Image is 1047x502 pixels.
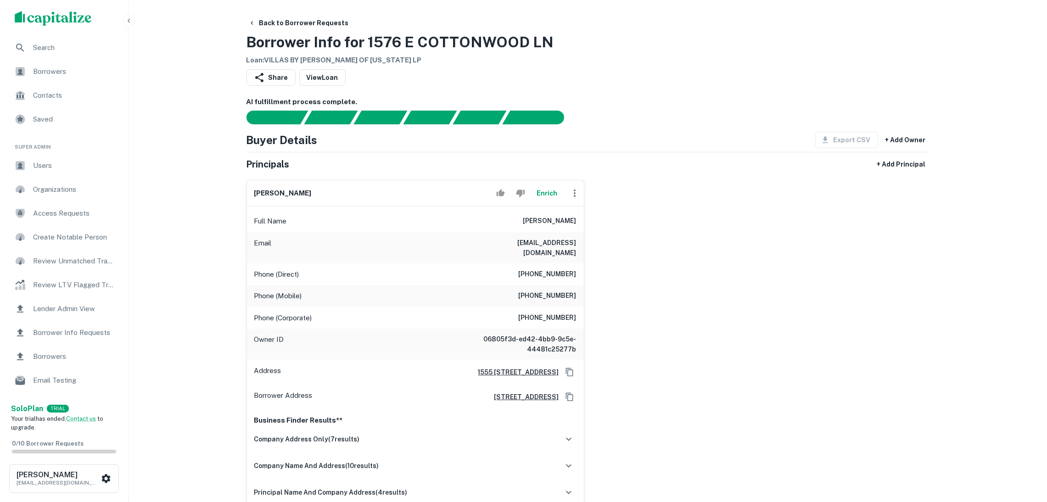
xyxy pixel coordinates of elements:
span: Lender Admin View [33,303,115,314]
p: Full Name [254,216,287,227]
a: [STREET_ADDRESS] [487,392,559,402]
div: Chat Widget [1001,429,1047,473]
div: Principals found, AI now looking for contact information... [403,111,457,124]
button: Share [246,69,296,86]
h6: company address only ( 7 results) [254,434,360,444]
p: Phone (Mobile) [254,290,302,301]
a: Users [7,155,121,177]
span: Organizations [33,184,115,195]
h6: [PERSON_NAME] [254,188,312,199]
a: Review LTV Flagged Transactions [7,274,121,296]
a: Email Analytics [7,393,121,415]
h5: Principals [246,157,290,171]
button: Accept [493,184,509,202]
span: 0 / 10 Borrower Requests [12,440,84,447]
span: Borrower Info Requests [33,327,115,338]
a: Borrowers [7,346,121,368]
img: capitalize-logo.png [15,11,92,26]
span: Search [33,42,115,53]
a: Contact us [66,415,96,422]
button: Copy Address [563,390,577,404]
span: Borrowers [33,66,115,77]
h6: Loan : VILLAS BY [PERSON_NAME] OF [US_STATE] LP [246,55,554,66]
button: Enrich [532,184,562,202]
a: Borrowers [7,61,121,83]
p: Address [254,365,281,379]
span: Saved [33,114,115,125]
button: Copy Address [563,365,577,379]
strong: Solo Plan [11,404,43,413]
p: Business Finder Results** [254,415,577,426]
div: Documents found, AI parsing details... [353,111,407,124]
h6: [PERSON_NAME] [523,216,577,227]
h4: Buyer Details [246,132,318,148]
a: Organizations [7,178,121,201]
button: [PERSON_NAME][EMAIL_ADDRESS][DOMAIN_NAME] [9,464,119,493]
span: Your trial has ended. to upgrade. [11,415,103,431]
h6: [PHONE_NUMBER] [519,269,577,280]
span: Users [33,160,115,171]
p: Borrower Address [254,390,313,404]
span: Review LTV Flagged Transactions [33,279,115,290]
h6: company name and address ( 10 results) [254,461,379,471]
a: ViewLoan [299,69,346,86]
div: TRIAL [47,405,69,413]
p: Email [254,238,272,258]
button: + Add Principal [873,156,929,173]
div: Principals found, still searching for contact information. This may take time... [453,111,506,124]
span: Contacts [33,90,115,101]
li: Super Admin [7,132,121,155]
a: Create Notable Person [7,226,121,248]
p: Phone (Direct) [254,269,299,280]
a: Email Testing [7,369,121,391]
span: Borrowers [33,351,115,362]
span: Access Requests [33,208,115,219]
h6: 06805f3d-ed42-4bb9-9c5e-44481c25277b [466,334,577,354]
a: 1555 [STREET_ADDRESS] [471,367,559,377]
button: Back to Borrower Requests [245,15,353,31]
div: Your request is received and processing... [304,111,358,124]
div: AI fulfillment process complete. [503,111,575,124]
a: Review Unmatched Transactions [7,250,121,272]
button: Reject [512,184,528,202]
button: + Add Owner [882,132,929,148]
a: Access Requests [7,202,121,224]
h3: Borrower Info for 1576 E COTTONWOOD LN [246,31,554,53]
a: Lender Admin View [7,298,121,320]
a: SoloPlan [11,403,43,414]
h6: principal name and company address ( 4 results) [254,487,408,497]
h6: [EMAIL_ADDRESS][DOMAIN_NAME] [466,238,577,258]
p: Phone (Corporate) [254,312,312,324]
div: Sending borrower request to AI... [235,111,304,124]
h6: [PHONE_NUMBER] [519,290,577,301]
span: Create Notable Person [33,232,115,243]
p: Owner ID [254,334,284,354]
span: Email Testing [33,375,115,386]
a: Saved [7,108,121,130]
p: [EMAIL_ADDRESS][DOMAIN_NAME] [17,479,99,487]
h6: [PERSON_NAME] [17,471,99,479]
a: Borrower Info Requests [7,322,121,344]
span: Review Unmatched Transactions [33,256,115,267]
h6: AI fulfillment process complete. [246,97,929,107]
a: Contacts [7,84,121,106]
a: Search [7,37,121,59]
h6: [PHONE_NUMBER] [519,312,577,324]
